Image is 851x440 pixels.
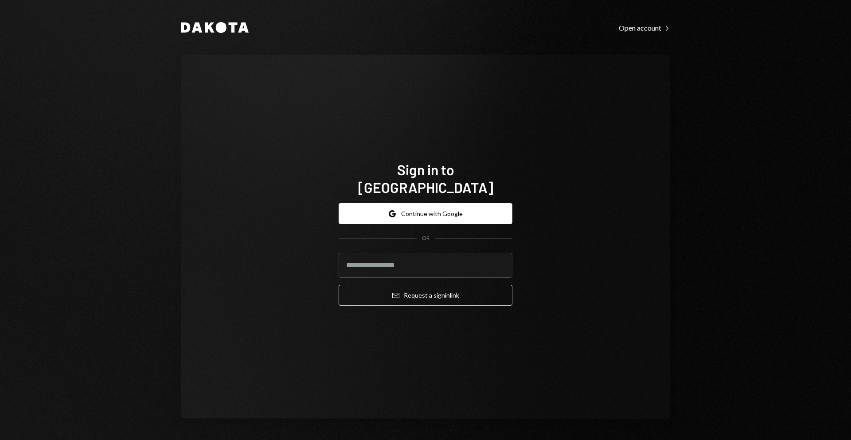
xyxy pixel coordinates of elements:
div: Open account [619,24,670,32]
a: Open account [619,23,670,32]
button: Request a signinlink [339,285,512,306]
button: Continue with Google [339,203,512,224]
div: OR [422,235,429,242]
h1: Sign in to [GEOGRAPHIC_DATA] [339,161,512,196]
